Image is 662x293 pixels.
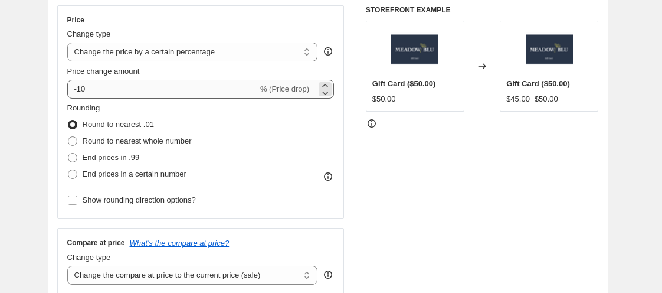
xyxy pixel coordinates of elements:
[83,170,186,178] span: End prices in a certain number
[535,93,558,105] strike: $50.00
[83,153,140,162] span: End prices in .99
[372,93,396,105] div: $50.00
[526,27,573,74] img: meadow-blu-gift-card-gift-card-30328422858803_80x.png
[67,103,100,112] span: Rounding
[260,84,309,93] span: % (Price drop)
[366,5,599,15] h6: STOREFRONT EXAMPLE
[372,79,436,88] span: Gift Card ($50.00)
[67,67,140,76] span: Price change amount
[67,238,125,248] h3: Compare at price
[506,79,570,88] span: Gift Card ($50.00)
[67,253,111,262] span: Change type
[67,15,84,25] h3: Price
[67,80,258,99] input: -15
[83,196,196,204] span: Show rounding direction options?
[391,27,438,74] img: meadow-blu-gift-card-gift-card-30328422858803_80x.png
[506,93,530,105] div: $45.00
[130,239,230,248] button: What's the compare at price?
[83,120,154,129] span: Round to nearest .01
[83,136,192,145] span: Round to nearest whole number
[322,269,334,281] div: help
[67,30,111,38] span: Change type
[322,45,334,57] div: help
